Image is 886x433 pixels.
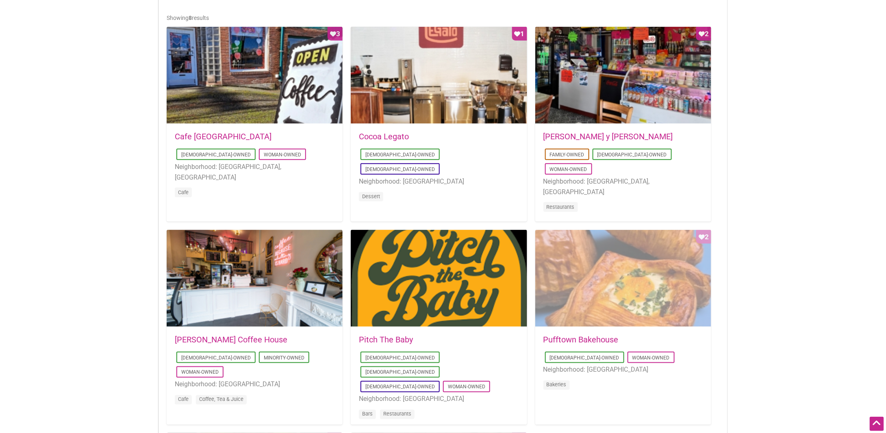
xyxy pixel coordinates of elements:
[359,176,519,187] li: Neighborhood: [GEOGRAPHIC_DATA]
[365,370,435,375] a: [DEMOGRAPHIC_DATA]-Owned
[362,193,380,199] a: Dessert
[383,411,411,417] a: Restaurants
[359,335,413,344] a: Pitch The Baby
[543,335,619,344] a: Pufftown Bakehouse
[175,335,287,344] a: [PERSON_NAME] Coffee House
[448,384,485,390] a: Woman-Owned
[181,370,219,375] a: Woman-Owned
[632,355,670,361] a: Woman-Owned
[365,167,435,172] a: [DEMOGRAPHIC_DATA]-Owned
[264,152,301,158] a: Woman-Owned
[543,365,703,375] li: Neighborhood: [GEOGRAPHIC_DATA]
[550,152,584,158] a: Family-Owned
[550,355,619,361] a: [DEMOGRAPHIC_DATA]-Owned
[365,384,435,390] a: [DEMOGRAPHIC_DATA]-Owned
[181,152,251,158] a: [DEMOGRAPHIC_DATA]-Owned
[178,396,189,403] a: Cafe
[543,132,673,141] a: [PERSON_NAME] y [PERSON_NAME]
[178,189,189,195] a: Cafe
[175,132,271,141] a: Cafe [GEOGRAPHIC_DATA]
[199,396,243,403] a: Coffee, Tea & Juice
[550,167,587,172] a: Woman-Owned
[359,132,409,141] a: Cocoa Legato
[365,152,435,158] a: [DEMOGRAPHIC_DATA]-Owned
[547,204,575,210] a: Restaurants
[359,394,519,405] li: Neighborhood: [GEOGRAPHIC_DATA]
[181,355,251,361] a: [DEMOGRAPHIC_DATA]-Owned
[362,411,373,417] a: Bars
[175,162,334,182] li: Neighborhood: [GEOGRAPHIC_DATA], [GEOGRAPHIC_DATA]
[597,152,667,158] a: [DEMOGRAPHIC_DATA]-Owned
[189,15,192,21] b: 8
[543,176,703,197] li: Neighborhood: [GEOGRAPHIC_DATA], [GEOGRAPHIC_DATA]
[175,379,334,390] li: Neighborhood: [GEOGRAPHIC_DATA]
[547,382,567,388] a: Bakeries
[365,355,435,361] a: [DEMOGRAPHIC_DATA]-Owned
[264,355,304,361] a: Minority-Owned
[870,417,884,431] div: Scroll Back to Top
[167,15,209,21] span: Showing results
